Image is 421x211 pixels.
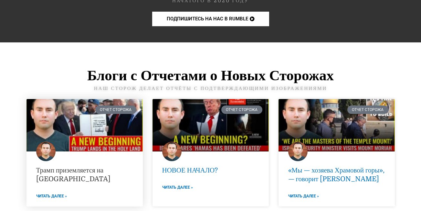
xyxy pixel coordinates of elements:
[87,67,334,84] ya-tr-span: Блоги с Отчетами о Новых Сторожах
[152,12,269,26] a: ПОДПИШИТЕСЬ НА НАС В RUMBLE
[221,105,262,114] div: Отчет Сторожа
[167,16,248,22] ya-tr-span: ПОДПИШИТЕСЬ НА НАС В RUMBLE
[36,194,67,198] ya-tr-span: Читать далее »
[288,166,385,183] a: «Мы — хозяева Храмовой горы», — говорит [PERSON_NAME]
[100,107,132,112] ya-tr-span: Отчет Сторожа
[162,142,182,161] img: Марко
[162,184,193,191] a: Хотите узнать больше о НОВОМ НАЧАЛЕ?
[94,85,327,91] ya-tr-span: Наш сторож делает отчёты с подтверждающими изображениями
[288,193,319,200] a: Подробнее о том, что «мы — хозяева Храмовой горы», говорит Бен-Гвир
[347,105,388,114] div: Отчет Сторожа
[162,166,218,174] a: НОВОЕ НАЧАЛО?
[36,166,111,183] a: Трамп приземляется на [GEOGRAPHIC_DATA]
[36,142,56,161] img: Марко
[288,142,308,161] img: Марко
[36,193,67,200] a: Подробнее о том, как Трамп высадился на Святой земле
